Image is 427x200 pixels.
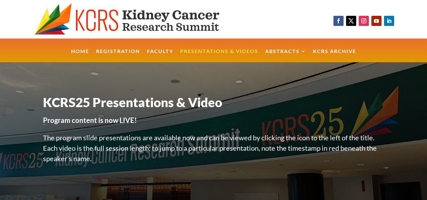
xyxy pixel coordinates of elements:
p: The program slide presentations are available now and can be viewed by clicking the icon to the l... [43,132,384,171]
strong: Program content is now LIVE! [43,116,137,124]
a: Faculty [147,49,173,63]
a: Follow on Youtube [371,16,381,26]
img: KCRS generic logo wide [34,3,242,35]
a: KCRS Archive [313,49,356,63]
a: Follow on LinkedIn [384,16,394,26]
a: Follow on Facebook [333,16,344,26]
a: Follow on X [346,16,356,26]
a: Abstracts [265,49,306,63]
span: KCRS25 Presentations & Video [43,95,222,110]
a: Follow on Instagram [359,16,369,26]
a: Home [71,49,89,63]
a: Presentations & Videos [180,49,258,63]
a: Registration [96,49,140,63]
